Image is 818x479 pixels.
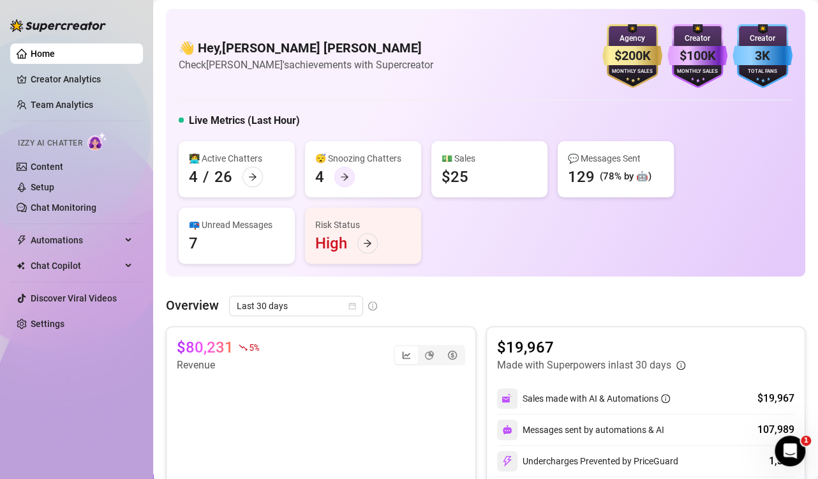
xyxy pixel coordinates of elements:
span: fall [239,343,248,352]
div: $19,967 [757,391,794,406]
span: Izzy AI Chatter [18,137,82,149]
span: pie-chart [425,351,434,360]
img: gold-badge-CigiZidd.svg [602,24,662,88]
h4: 👋 Hey, [PERSON_NAME] [PERSON_NAME] [179,39,433,57]
span: info-circle [368,301,377,310]
span: Last 30 days [237,296,355,316]
div: Monthly Sales [602,68,662,76]
div: 💬 Messages Sent [568,151,664,165]
a: Home [31,49,55,59]
span: 5 % [249,341,258,353]
div: 4 [189,167,198,187]
article: Revenue [177,358,258,373]
div: 3K [732,46,792,66]
a: Content [31,162,63,172]
img: logo-BBDzfeDw.svg [10,19,106,32]
div: 4 [315,167,324,187]
div: (78% by 🤖) [600,169,651,185]
img: AI Chatter [87,132,107,151]
div: 1,333 [769,453,794,469]
span: line-chart [402,351,411,360]
a: Discover Viral Videos [31,293,117,303]
div: 😴 Snoozing Chatters [315,151,411,165]
article: $19,967 [497,337,685,358]
a: Chat Monitoring [31,202,96,213]
div: 7 [189,233,198,254]
div: $100K [667,46,727,66]
h5: Live Metrics (Last Hour) [189,113,300,128]
img: Chat Copilot [17,261,25,270]
div: Monthly Sales [667,68,727,76]
span: arrow-right [340,172,349,181]
span: calendar [348,302,356,310]
div: 107,989 [757,422,794,437]
span: arrow-right [363,239,372,248]
img: purple-badge-B9DA21FR.svg [667,24,727,88]
div: Creator [667,33,727,45]
span: 1 [801,436,811,446]
div: 👩‍💻 Active Chatters [189,151,285,165]
img: svg%3e [502,455,513,467]
a: Team Analytics [31,100,93,110]
div: 129 [568,167,595,187]
div: Undercharges Prevented by PriceGuard [497,451,678,471]
div: $25 [442,167,468,187]
span: info-circle [676,361,685,370]
span: dollar-circle [448,351,457,360]
article: Made with Superpowers in last 30 days [497,358,671,373]
div: segmented control [394,345,465,365]
div: Messages sent by automations & AI [497,420,664,440]
img: blue-badge-DgoSNQY1.svg [732,24,792,88]
div: Risk Status [315,218,411,232]
div: $200K [602,46,662,66]
div: 26 [214,167,232,187]
span: Chat Copilot [31,255,121,276]
a: Creator Analytics [31,69,133,89]
img: svg%3e [502,393,513,404]
div: 💵 Sales [442,151,537,165]
span: thunderbolt [17,235,27,245]
span: arrow-right [248,172,257,181]
div: 📪 Unread Messages [189,218,285,232]
span: info-circle [661,394,670,403]
div: Creator [732,33,792,45]
img: svg%3e [502,425,512,435]
a: Setup [31,182,54,192]
iframe: Intercom live chat [775,436,805,466]
article: $80,231 [177,337,234,358]
div: Total Fans [732,68,792,76]
article: Check [PERSON_NAME]'s achievements with Supercreator [179,57,433,73]
div: Sales made with AI & Automations [523,392,670,406]
span: Automations [31,230,121,250]
div: Agency [602,33,662,45]
a: Settings [31,319,64,329]
article: Overview [166,296,219,315]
